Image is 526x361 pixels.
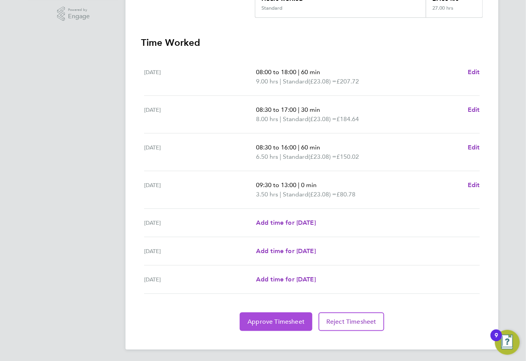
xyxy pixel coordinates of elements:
span: | [280,153,281,160]
span: £80.78 [336,191,355,198]
span: 6.50 hrs [256,153,278,160]
span: Add time for [DATE] [256,247,316,255]
div: [DATE] [144,246,256,256]
span: | [280,78,281,85]
div: [DATE] [144,105,256,124]
span: | [298,106,300,113]
div: [DATE] [144,143,256,161]
span: Edit [468,68,480,76]
span: Standard [283,115,308,124]
span: (£23.08) = [308,191,336,198]
div: [DATE] [144,275,256,284]
span: Edit [468,106,480,113]
span: Engage [68,13,90,20]
span: | [298,181,300,189]
span: 0 min [301,181,317,189]
span: 60 min [301,68,320,76]
div: [DATE] [144,180,256,199]
span: Powered by [68,7,90,13]
a: Powered byEngage [57,7,90,21]
span: | [280,115,281,123]
h3: Time Worked [141,36,483,49]
span: | [280,191,281,198]
span: Edit [468,144,480,151]
span: £207.72 [336,78,359,85]
span: 08:00 to 18:00 [256,68,296,76]
a: Add time for [DATE] [256,275,316,284]
span: Reject Timesheet [326,318,376,326]
div: Standard [261,5,282,11]
span: 9.00 hrs [256,78,278,85]
span: 60 min [301,144,320,151]
span: 3.50 hrs [256,191,278,198]
a: Edit [468,105,480,115]
a: Edit [468,143,480,152]
div: [DATE] [144,68,256,86]
span: 08:30 to 16:00 [256,144,296,151]
span: 08:30 to 17:00 [256,106,296,113]
span: (£23.08) = [308,115,336,123]
span: | [298,144,300,151]
span: Standard [283,190,308,199]
button: Approve Timesheet [240,312,312,331]
span: Add time for [DATE] [256,219,316,226]
span: (£23.08) = [308,153,336,160]
span: £150.02 [336,153,359,160]
span: £184.64 [336,115,359,123]
div: 9 [495,335,498,345]
a: Add time for [DATE] [256,246,316,256]
a: Edit [468,180,480,190]
span: Standard [283,152,308,161]
span: 30 min [301,106,320,113]
span: | [298,68,300,76]
span: Approve Timesheet [247,318,305,326]
div: 27.00 hrs [426,5,482,17]
span: 09:30 to 13:00 [256,181,296,189]
span: Standard [283,77,308,86]
span: Edit [468,181,480,189]
button: Reject Timesheet [319,312,384,331]
a: Add time for [DATE] [256,218,316,227]
span: Add time for [DATE] [256,276,316,283]
span: (£23.08) = [308,78,336,85]
span: 8.00 hrs [256,115,278,123]
a: Edit [468,68,480,77]
button: Open Resource Center, 9 new notifications [495,330,520,355]
div: [DATE] [144,218,256,227]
